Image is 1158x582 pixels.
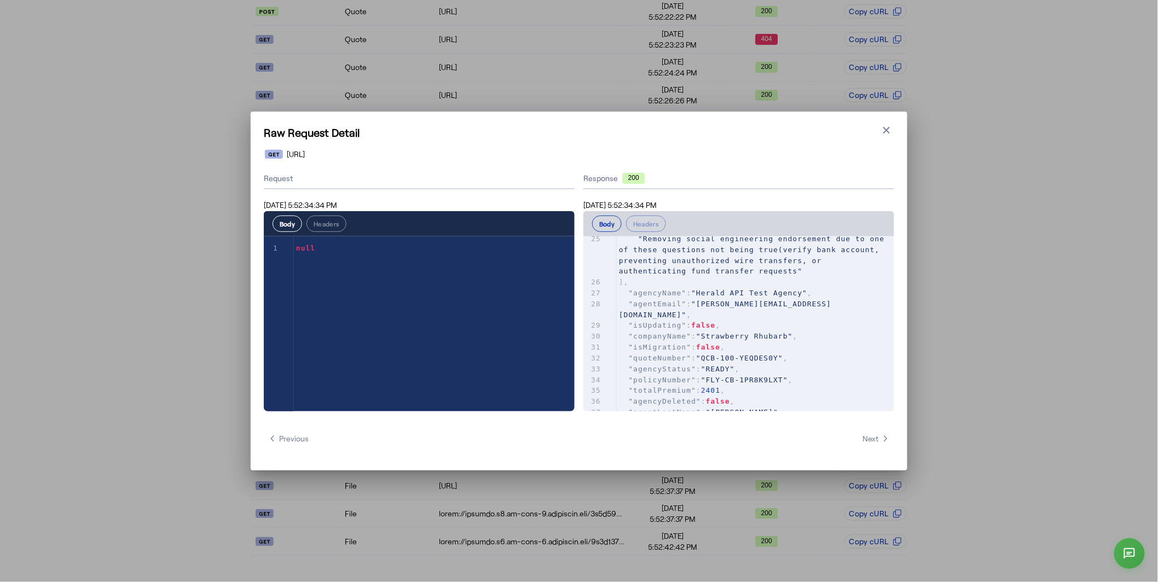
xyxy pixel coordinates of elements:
span: "policyNumber" [629,376,697,384]
h1: Raw Request Detail [264,125,894,140]
div: 29 [583,320,603,331]
span: "agentEmail" [629,300,687,308]
span: "QCB-100-YEQDES0Y" [696,354,783,362]
span: false [691,321,715,329]
span: "totalPremium" [629,386,697,394]
div: 31 [583,342,603,353]
span: [DATE] 5:52:34:34 PM [264,200,337,209]
span: Next [862,433,890,444]
span: : , [619,289,812,297]
span: : , [619,300,831,319]
span: [DATE] 5:52:34:34 PM [583,200,657,209]
span: "agencyName" [629,289,687,297]
span: "isMigration" [629,343,692,351]
div: 26 [583,277,603,288]
button: Next [858,429,894,449]
span: "[PERSON_NAME][EMAIL_ADDRESS][DOMAIN_NAME]" [619,300,831,319]
button: Previous [264,429,313,449]
span: : , [619,332,798,340]
div: 27 [583,288,603,299]
button: Headers [306,216,346,232]
span: false [696,343,720,351]
span: : , [619,408,783,416]
div: 36 [583,396,603,407]
div: 35 [583,385,603,396]
div: 30 [583,331,603,342]
div: 32 [583,353,603,364]
span: : , [619,365,740,373]
span: : , [619,354,788,362]
div: 33 [583,364,603,375]
button: Body [592,216,622,232]
span: : , [619,397,735,405]
div: 28 [583,299,603,310]
span: "agencyDeleted" [629,397,701,405]
button: Body [273,216,302,232]
span: "FLY-CB-1PR8K9LXT" [701,376,788,384]
text: 200 [628,174,639,182]
span: : , [619,386,725,394]
div: Response [583,173,894,184]
span: "READY" [701,365,735,373]
div: 1 [264,243,280,254]
button: Headers [626,216,666,232]
div: 25 [583,234,603,245]
span: : , [619,343,725,351]
span: 2401 [701,386,720,394]
span: ], [619,278,629,286]
div: 34 [583,375,603,386]
span: "[PERSON_NAME]" [706,408,778,416]
span: "agentLastName" [629,408,701,416]
span: "agencyStatus" [629,365,697,373]
span: false [706,397,730,405]
span: : , [619,376,793,384]
span: "isUpdating" [629,321,687,329]
div: 37 [583,407,603,418]
span: null [296,244,315,252]
div: Request [264,168,575,189]
span: [URL] [287,149,305,160]
span: : , [619,321,720,329]
span: "companyName" [629,332,692,340]
span: "Herald API Test Agency" [691,289,807,297]
span: Previous [268,433,309,444]
span: "quoteNumber" [629,354,692,362]
span: "Strawberry Rhubarb" [696,332,793,340]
